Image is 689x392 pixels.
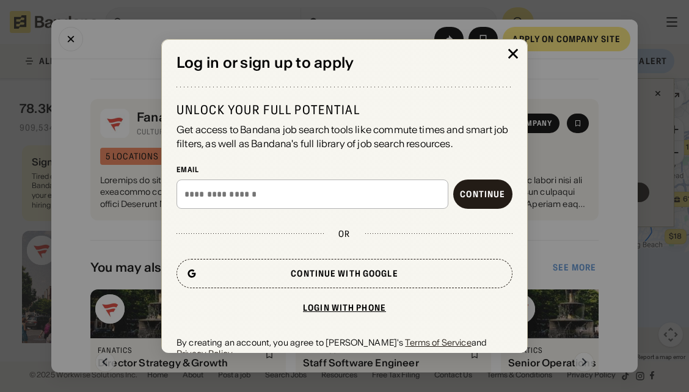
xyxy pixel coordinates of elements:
div: Get access to Bandana job search tools like commute times and smart job filters, as well as Banda... [177,123,512,150]
a: Privacy Policy [177,348,232,359]
div: Unlock your full potential [177,102,512,118]
div: By creating an account, you agree to [PERSON_NAME]'s and . [177,337,512,359]
div: Continue with Google [291,269,398,278]
a: Terms of Service [405,337,471,348]
div: Continue [460,190,505,198]
div: Login with phone [303,303,386,312]
div: Log in or sign up to apply [177,54,512,72]
div: Email [177,165,512,175]
div: or [338,228,350,239]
